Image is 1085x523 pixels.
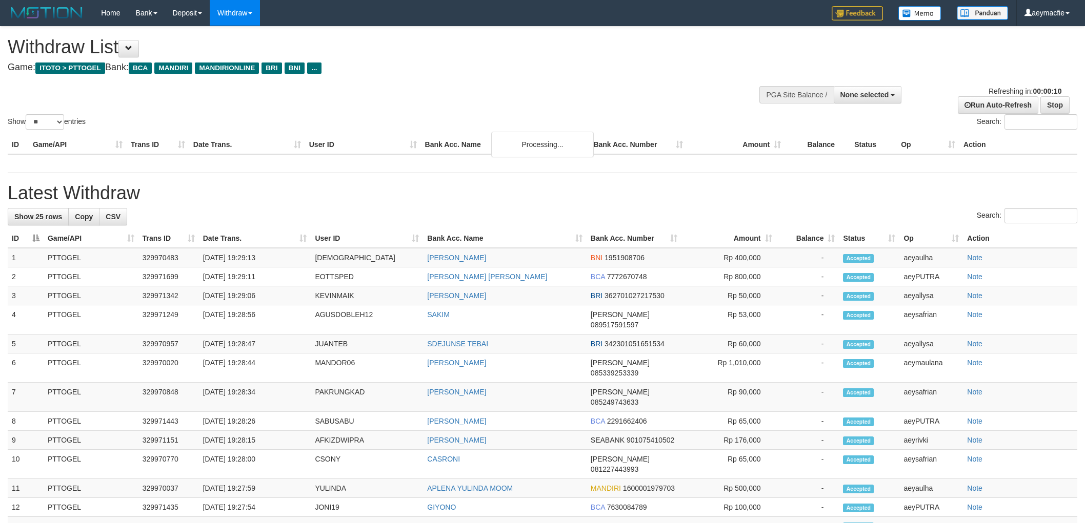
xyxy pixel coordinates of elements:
[899,286,963,305] td: aeyallysa
[311,383,423,412] td: PAKRUNGKAD
[785,135,850,154] th: Balance
[681,412,776,431] td: Rp 65,000
[681,353,776,383] td: Rp 1,010,000
[199,383,311,412] td: [DATE] 19:28:34
[899,305,963,334] td: aeysafrian
[591,388,650,396] span: [PERSON_NAME]
[967,388,982,396] a: Note
[591,436,625,444] span: SEABANK
[8,114,86,130] label: Show entries
[776,305,839,334] td: -
[199,334,311,353] td: [DATE] 19:28:47
[427,436,486,444] a: [PERSON_NAME]
[199,286,311,305] td: [DATE] 19:29:06
[605,340,665,348] span: Copy 342301051651534 to clipboard
[959,135,1077,154] th: Action
[776,353,839,383] td: -
[8,5,86,20] img: MOTION_logo.png
[589,135,687,154] th: Bank Acc. Number
[623,484,675,492] span: Copy 1600001979703 to clipboard
[195,62,259,74] span: MANDIRIONLINE
[8,183,1077,203] h1: Latest Withdraw
[967,436,982,444] a: Note
[607,273,647,281] span: Copy 7772670748 to clipboard
[776,286,839,305] td: -
[832,6,883,20] img: Feedback.jpg
[8,208,69,225] a: Show 25 rows
[311,353,423,383] td: MANDOR06
[843,273,874,282] span: Accepted
[967,310,982,319] a: Note
[8,498,44,517] td: 12
[421,135,590,154] th: Bank Acc. Name
[423,229,587,248] th: Bank Acc. Name: activate to sort column ascending
[427,388,486,396] a: [PERSON_NAME]
[1004,208,1077,223] input: Search:
[899,450,963,479] td: aeysafrian
[899,334,963,353] td: aeyallysa
[591,254,602,262] span: BNI
[967,291,982,300] a: Note
[899,267,963,286] td: aeyPUTRA
[199,267,311,286] td: [DATE] 19:29:11
[138,286,199,305] td: 329971342
[427,484,513,492] a: APLENA YULINDA MOOM
[311,498,423,517] td: JONI19
[427,254,486,262] a: [PERSON_NAME]
[427,291,486,300] a: [PERSON_NAME]
[681,248,776,267] td: Rp 400,000
[776,267,839,286] td: -
[850,135,897,154] th: Status
[843,311,874,320] span: Accepted
[199,305,311,334] td: [DATE] 19:28:56
[427,273,547,281] a: [PERSON_NAME] [PERSON_NAME]
[591,273,605,281] span: BCA
[127,135,189,154] th: Trans ID
[285,62,305,74] span: BNI
[262,62,282,74] span: BRI
[899,383,963,412] td: aeysafrian
[129,62,152,74] span: BCA
[68,208,99,225] a: Copy
[776,479,839,498] td: -
[305,135,421,154] th: User ID
[311,229,423,248] th: User ID: activate to sort column ascending
[138,479,199,498] td: 329970037
[44,229,138,248] th: Game/API: activate to sort column ascending
[44,248,138,267] td: PTTOGEL
[843,485,874,493] span: Accepted
[899,229,963,248] th: Op: activate to sort column ascending
[899,248,963,267] td: aeyaulha
[958,96,1038,114] a: Run Auto-Refresh
[681,229,776,248] th: Amount: activate to sort column ascending
[591,291,602,300] span: BRI
[138,267,199,286] td: 329971699
[977,114,1077,130] label: Search:
[44,305,138,334] td: PTTOGEL
[44,334,138,353] td: PTTOGEL
[776,450,839,479] td: -
[899,479,963,498] td: aeyaulha
[8,305,44,334] td: 4
[8,286,44,305] td: 3
[843,455,874,464] span: Accepted
[687,135,785,154] th: Amount
[605,254,645,262] span: Copy 1951908706 to clipboard
[44,383,138,412] td: PTTOGEL
[967,484,982,492] a: Note
[8,37,713,57] h1: Withdraw List
[311,286,423,305] td: KEVINMAIK
[311,305,423,334] td: AGUSDOBLEH12
[138,248,199,267] td: 329970483
[681,334,776,353] td: Rp 60,000
[839,229,899,248] th: Status: activate to sort column ascending
[199,412,311,431] td: [DATE] 19:28:26
[899,431,963,450] td: aeyrivki
[776,334,839,353] td: -
[35,62,105,74] span: ITOTO > PTTOGEL
[989,87,1061,95] span: Refreshing in:
[967,503,982,511] a: Note
[967,254,982,262] a: Note
[840,91,889,99] span: None selected
[897,135,959,154] th: Op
